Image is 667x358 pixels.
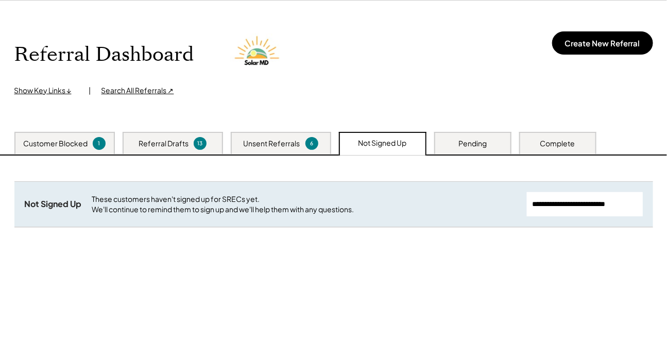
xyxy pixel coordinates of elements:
[89,86,91,96] div: |
[14,43,194,67] h1: Referral Dashboard
[540,139,575,149] div: Complete
[101,86,174,96] div: Search All Referrals ↗
[14,86,79,96] div: Show Key Links ↓
[23,139,88,149] div: Customer Blocked
[358,138,407,148] div: Not Signed Up
[195,140,205,147] div: 13
[552,31,653,55] button: Create New Referral
[94,140,104,147] div: 1
[244,139,300,149] div: Unsent Referrals
[139,139,189,149] div: Referral Drafts
[458,139,487,149] div: Pending
[230,26,287,83] img: Solar%20MD%20LOgo.png
[92,194,517,214] div: These customers haven't signed up for SRECs yet. We'll continue to remind them to sign up and we'...
[307,140,317,147] div: 6
[25,199,82,210] div: Not Signed Up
